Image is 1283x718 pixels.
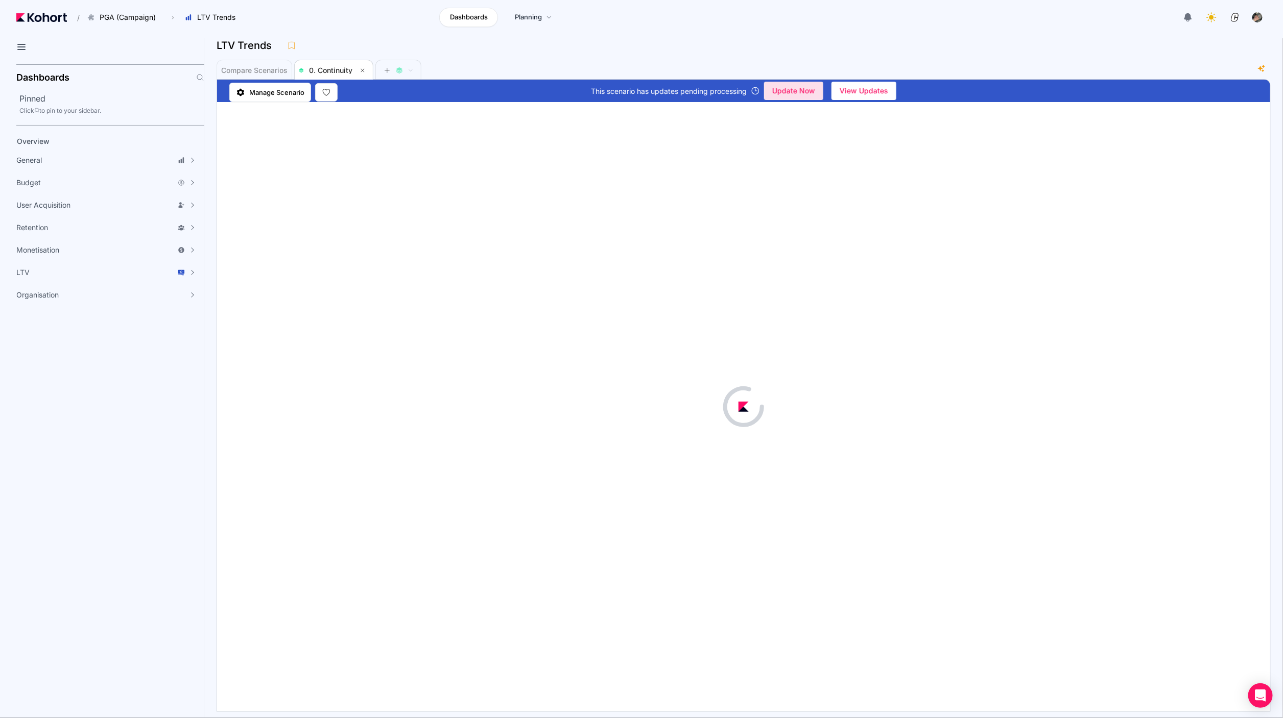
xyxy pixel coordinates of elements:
[82,9,167,26] button: PGA (Campaign)
[16,13,67,22] img: Kohort logo
[13,134,187,149] a: Overview
[504,8,563,27] a: Planning
[1248,683,1273,708] div: Open Intercom Messenger
[221,67,288,74] span: Compare Scenarios
[17,137,50,145] span: Overview
[16,222,48,233] span: Retention
[197,12,235,22] span: LTV Trends
[16,290,59,300] span: Organisation
[772,83,815,98] span: Update Now
[840,83,888,98] span: View Updates
[439,8,498,27] a: Dashboards
[179,9,246,26] button: LTV Trends
[16,178,41,188] span: Budget
[16,200,70,210] span: User Acquisition
[69,12,80,23] span: /
[1230,12,1240,22] img: logo_ConcreteSoftwareLogo_20230810134128192030.png
[100,12,156,22] span: PGA (Campaign)
[170,13,176,21] span: ›
[450,12,488,22] span: Dashboards
[764,82,823,100] button: Update Now
[229,83,311,102] a: Manage Scenario
[16,245,59,255] span: Monetisation
[249,87,304,97] span: Manage Scenario
[217,40,278,51] h3: LTV Trends
[16,73,69,82] h2: Dashboards
[515,12,542,22] span: Planning
[16,267,30,278] span: LTV
[19,107,204,115] div: Click to pin to your sidebar.
[831,82,896,100] button: View Updates
[16,155,42,165] span: General
[19,92,204,105] h2: Pinned
[591,86,747,96] span: This scenario has updates pending processing
[309,66,352,75] span: 0. Continuity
